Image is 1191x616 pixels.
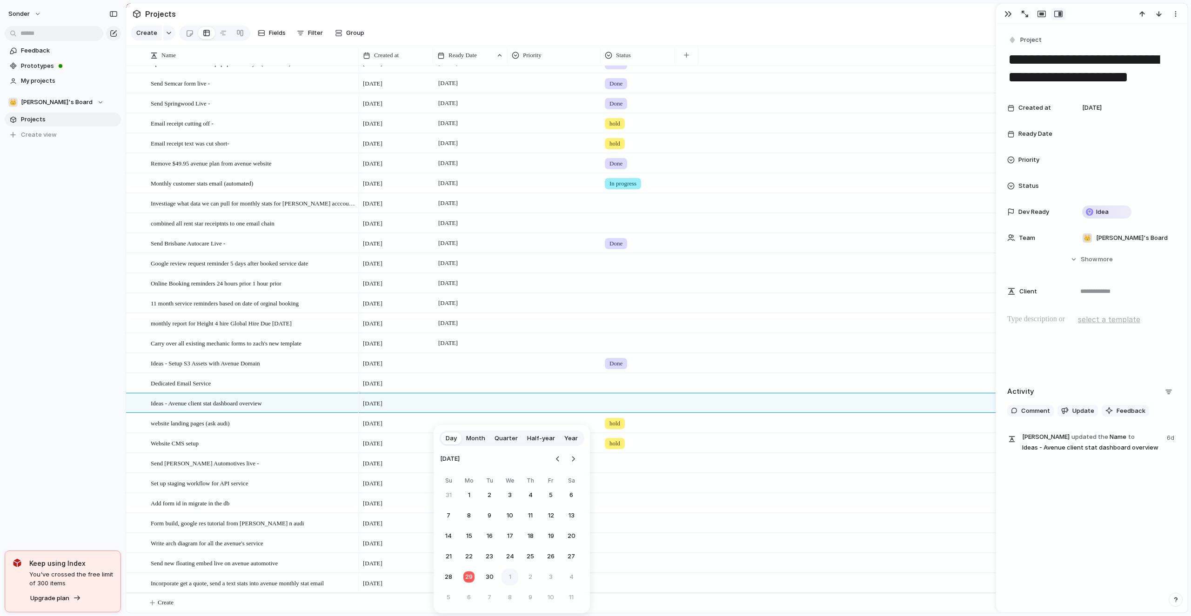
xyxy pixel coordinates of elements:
button: Thursday, October 9th, 2025 [522,589,539,606]
button: Monday, September 15th, 2025 [461,528,477,544]
button: Tuesday, September 23rd, 2025 [481,548,498,565]
span: Month [466,434,485,443]
button: Year [560,431,582,446]
button: Saturday, September 20th, 2025 [563,528,580,544]
button: Friday, September 12th, 2025 [542,507,559,524]
button: Saturday, September 27th, 2025 [563,548,580,565]
button: Saturday, October 11th, 2025 [563,589,580,606]
button: Tuesday, October 7th, 2025 [481,589,498,606]
button: Sunday, September 28th, 2025 [440,569,457,585]
button: Wednesday, September 3rd, 2025 [502,487,518,503]
button: Wednesday, September 17th, 2025 [502,528,518,544]
button: Thursday, September 18th, 2025 [522,528,539,544]
button: Go to the Previous Month [551,452,564,465]
button: Tuesday, September 30th, 2025 [481,569,498,585]
button: Day [441,431,462,446]
span: Half-year [527,434,555,443]
button: Monday, September 1st, 2025 [461,487,477,503]
th: Thursday [522,477,539,487]
button: Friday, October 10th, 2025 [542,589,559,606]
button: Month [462,431,490,446]
th: Sunday [440,477,457,487]
button: Today, Monday, September 29th, 2025 [461,569,477,585]
th: Wednesday [502,477,518,487]
th: Tuesday [481,477,498,487]
button: Tuesday, September 9th, 2025 [481,507,498,524]
button: Monday, October 6th, 2025 [461,589,477,606]
button: Tuesday, September 16th, 2025 [481,528,498,544]
span: Quarter [495,434,518,443]
button: Sunday, August 31st, 2025 [440,487,457,503]
button: Wednesday, October 8th, 2025 [502,589,518,606]
button: Friday, September 19th, 2025 [542,528,559,544]
button: Monday, September 8th, 2025 [461,507,477,524]
button: Quarter [490,431,522,446]
button: Wednesday, October 1st, 2025 [502,569,518,585]
button: Monday, September 22nd, 2025 [461,548,477,565]
th: Friday [542,477,559,487]
button: Go to the Next Month [567,452,580,465]
button: Thursday, September 4th, 2025 [522,487,539,503]
button: Sunday, September 14th, 2025 [440,528,457,544]
button: Thursday, September 25th, 2025 [522,548,539,565]
th: Saturday [563,477,580,487]
button: Wednesday, September 10th, 2025 [502,507,518,524]
button: Saturday, September 13th, 2025 [563,507,580,524]
th: Monday [461,477,477,487]
button: Friday, September 5th, 2025 [542,487,559,503]
button: Saturday, October 4th, 2025 [563,569,580,585]
button: Thursday, October 2nd, 2025 [522,569,539,585]
span: Year [564,434,578,443]
table: September 2025 [440,477,580,606]
button: Sunday, September 21st, 2025 [440,548,457,565]
button: Sunday, September 7th, 2025 [440,507,457,524]
button: Thursday, September 11th, 2025 [522,507,539,524]
button: Saturday, September 6th, 2025 [563,487,580,503]
span: Day [446,434,457,443]
span: [DATE] [440,449,460,469]
button: Wednesday, September 24th, 2025 [502,548,518,565]
button: Friday, October 3rd, 2025 [542,569,559,585]
button: Tuesday, September 2nd, 2025 [481,487,498,503]
button: Sunday, October 5th, 2025 [440,589,457,606]
button: Friday, September 26th, 2025 [542,548,559,565]
button: Half-year [522,431,560,446]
